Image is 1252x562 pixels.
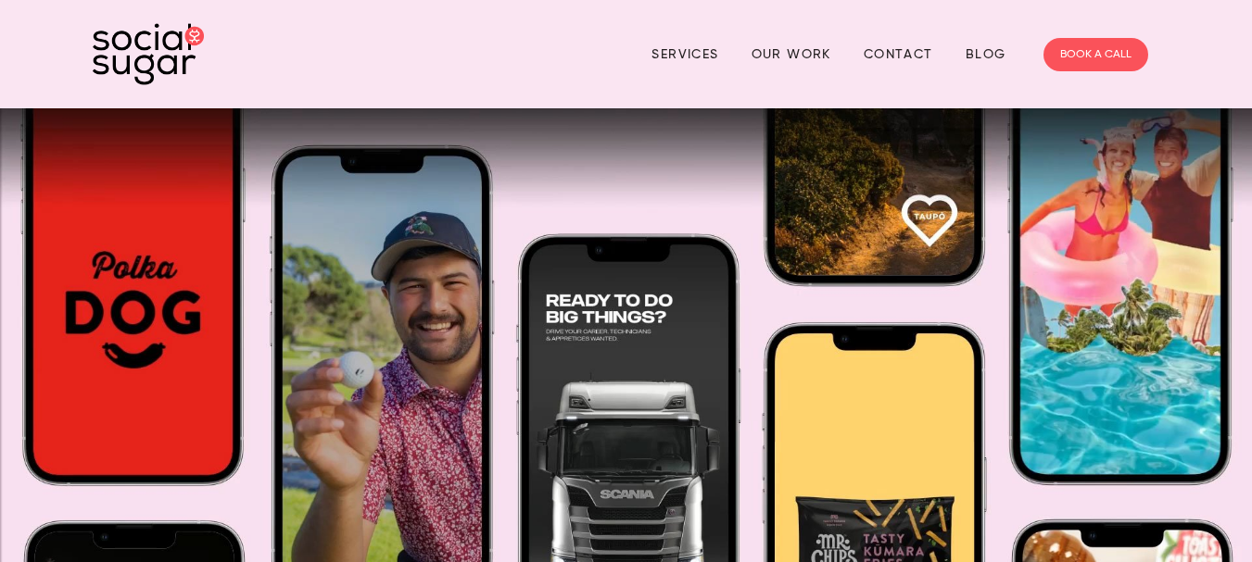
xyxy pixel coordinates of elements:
[93,23,204,85] img: SocialSugar
[752,40,831,69] a: Our Work
[651,40,718,69] a: Services
[1043,38,1148,71] a: BOOK A CALL
[966,40,1006,69] a: Blog
[864,40,933,69] a: Contact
